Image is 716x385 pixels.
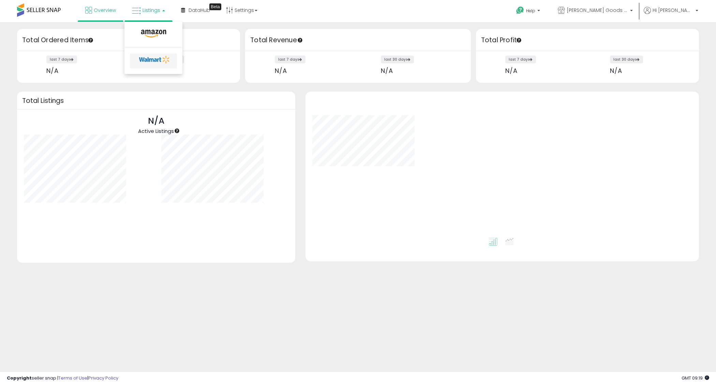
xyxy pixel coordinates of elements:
a: Help [511,1,547,22]
div: N/A [381,67,459,74]
h3: Total Ordered Items [22,35,235,45]
i: Get Help [516,6,524,15]
div: Tooltip anchor [297,37,303,43]
span: Overview [94,7,116,14]
div: Tooltip anchor [174,128,180,134]
span: Hi [PERSON_NAME] [653,7,693,14]
label: last 7 days [275,56,305,63]
span: Help [526,8,535,14]
p: N/A [138,114,174,127]
a: Hi [PERSON_NAME] [644,7,698,22]
div: N/A [46,67,123,74]
div: Tooltip anchor [88,37,94,43]
span: [PERSON_NAME] Goods LLC [567,7,628,14]
span: DataHub [189,7,210,14]
div: Tooltip anchor [516,37,522,43]
h3: Total Revenue [250,35,466,45]
div: N/A [151,67,228,74]
span: Listings [143,7,160,14]
span: Active Listings [138,127,174,135]
div: N/A [505,67,582,74]
div: Tooltip anchor [209,3,221,10]
label: last 7 days [46,56,77,63]
h3: Total Listings [22,98,290,103]
div: N/A [275,67,353,74]
div: N/A [610,67,687,74]
label: last 30 days [610,56,643,63]
h3: Total Profit [481,35,694,45]
label: last 7 days [505,56,536,63]
label: last 30 days [381,56,414,63]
